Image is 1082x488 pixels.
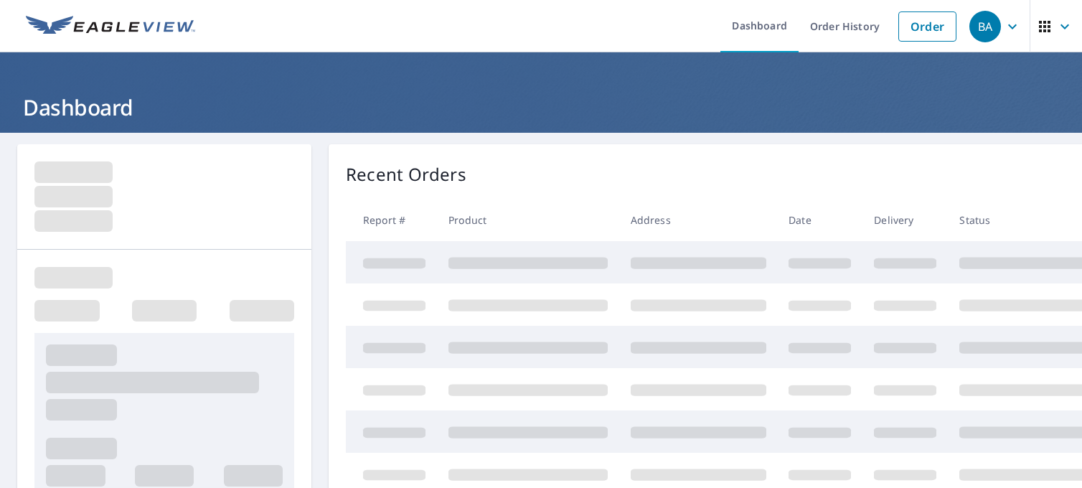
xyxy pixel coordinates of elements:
p: Recent Orders [346,161,466,187]
img: EV Logo [26,16,195,37]
h1: Dashboard [17,93,1065,122]
th: Date [777,199,862,241]
div: BA [969,11,1001,42]
th: Product [437,199,619,241]
th: Address [619,199,778,241]
a: Order [898,11,956,42]
th: Delivery [862,199,948,241]
th: Report # [346,199,437,241]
